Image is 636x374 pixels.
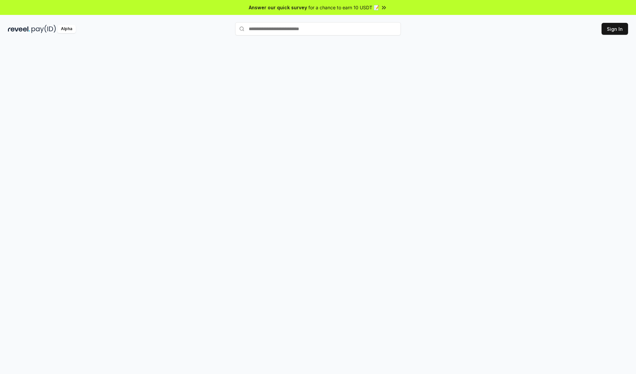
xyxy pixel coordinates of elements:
span: for a chance to earn 10 USDT 📝 [308,4,379,11]
span: Answer our quick survey [249,4,307,11]
img: reveel_dark [8,25,30,33]
img: pay_id [31,25,56,33]
button: Sign In [602,23,628,35]
div: Alpha [57,25,76,33]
